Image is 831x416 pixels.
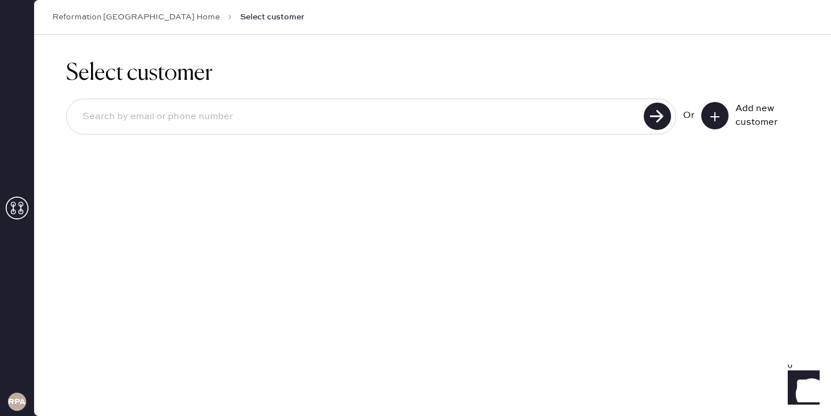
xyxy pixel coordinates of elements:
[735,102,792,129] div: Add new customer
[8,398,26,406] h3: RPAA
[240,11,305,23] span: Select customer
[66,60,799,87] h1: Select customer
[777,365,826,414] iframe: Front Chat
[52,11,220,23] a: Reformation [GEOGRAPHIC_DATA] Home
[73,104,640,130] input: Search by email or phone number
[683,109,694,123] div: Or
